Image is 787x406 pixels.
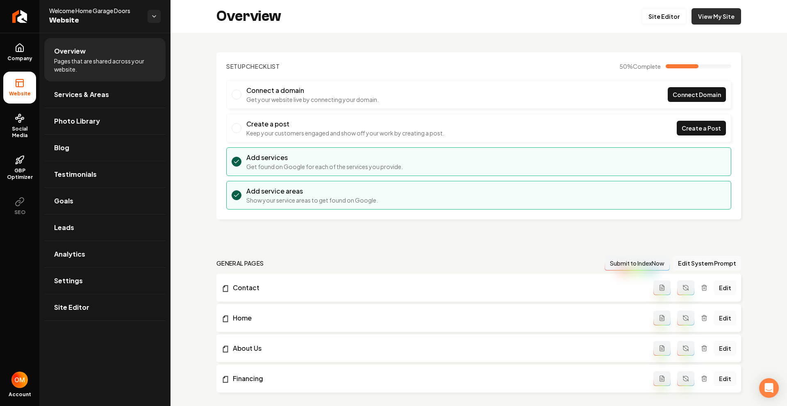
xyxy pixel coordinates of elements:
[54,302,89,312] span: Site Editor
[246,196,378,204] p: Show your service areas to get found on Google.
[226,62,280,70] h2: Checklist
[11,372,28,388] button: Open user button
[54,57,156,73] span: Pages that are shared across your website.
[246,86,379,95] h3: Connect a domain
[653,311,671,325] button: Add admin page prompt
[221,343,653,353] a: About Us
[246,129,444,137] p: Keep your customers engaged and show off your work by creating a post.
[246,119,444,129] h3: Create a post
[44,135,166,161] a: Blog
[54,116,100,126] span: Photo Library
[54,196,73,206] span: Goals
[216,8,281,25] h2: Overview
[641,8,687,25] a: Site Editor
[3,149,36,187] a: GBP Optimizer
[673,90,721,99] span: Connect Domain
[759,378,779,398] div: Open Intercom Messenger
[653,280,671,295] button: Add admin page prompt
[3,167,36,180] span: GBP Optimizer
[54,223,74,232] span: Leads
[44,241,166,267] a: Analytics
[653,371,671,386] button: Add admin page prompt
[49,7,141,15] span: Welcome Home Garage Doors
[3,126,36,139] span: Social Media
[11,209,29,216] span: SEO
[226,63,246,70] span: Setup
[12,10,27,23] img: Rebolt Logo
[3,190,36,222] button: SEO
[54,90,109,99] span: Services & Areas
[653,341,671,356] button: Add admin page prompt
[49,15,141,26] span: Website
[3,36,36,68] a: Company
[677,121,726,135] a: Create a Post
[54,249,85,259] span: Analytics
[691,8,741,25] a: View My Site
[54,169,97,179] span: Testimonials
[216,259,264,267] h2: general pages
[714,311,736,325] a: Edit
[673,256,741,271] button: Edit System Prompt
[54,276,83,286] span: Settings
[6,90,34,97] span: Website
[54,143,69,153] span: Blog
[4,55,36,62] span: Company
[221,313,653,323] a: Home
[9,391,31,398] span: Account
[44,214,166,241] a: Leads
[44,81,166,108] a: Services & Areas
[714,341,736,356] a: Edit
[44,188,166,214] a: Goals
[246,186,378,196] h3: Add service areas
[619,62,661,70] span: 50 %
[221,374,653,383] a: Financing
[682,124,721,133] span: Create a Post
[246,153,403,162] h3: Add services
[11,372,28,388] img: Omar Molai
[221,283,653,293] a: Contact
[44,268,166,294] a: Settings
[44,108,166,134] a: Photo Library
[668,87,726,102] a: Connect Domain
[714,280,736,295] a: Edit
[3,107,36,145] a: Social Media
[605,256,670,271] button: Submit to IndexNow
[44,294,166,320] a: Site Editor
[54,46,86,56] span: Overview
[246,95,379,104] p: Get your website live by connecting your domain.
[714,371,736,386] a: Edit
[44,161,166,187] a: Testimonials
[633,63,661,70] span: Complete
[246,162,403,171] p: Get found on Google for each of the services you provide.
